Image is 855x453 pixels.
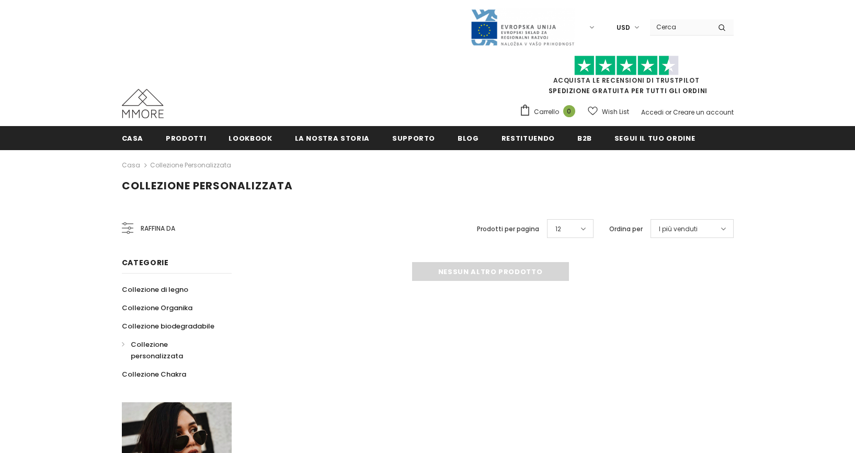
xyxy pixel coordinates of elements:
[150,161,231,169] a: Collezione personalizzata
[614,126,695,150] a: Segui il tuo ordine
[519,60,734,95] span: SPEDIZIONE GRATUITA PER TUTTI GLI ORDINI
[458,126,479,150] a: Blog
[122,365,186,383] a: Collezione Chakra
[392,133,435,143] span: supporto
[617,22,630,33] span: USD
[665,108,671,117] span: or
[122,317,214,335] a: Collezione biodegradabile
[122,133,144,143] span: Casa
[563,105,575,117] span: 0
[122,321,214,331] span: Collezione biodegradabile
[555,224,561,234] span: 12
[650,19,710,35] input: Search Site
[122,257,169,268] span: Categorie
[229,126,272,150] a: Lookbook
[534,107,559,117] span: Carrello
[122,303,192,313] span: Collezione Organika
[141,223,175,234] span: Raffina da
[574,55,679,76] img: Fidati di Pilot Stars
[122,299,192,317] a: Collezione Organika
[122,280,188,299] a: Collezione di legno
[588,103,629,121] a: Wish List
[458,133,479,143] span: Blog
[166,126,206,150] a: Prodotti
[501,133,555,143] span: Restituendo
[609,224,643,234] label: Ordina per
[122,369,186,379] span: Collezione Chakra
[131,339,183,361] span: Collezione personalizzata
[659,224,698,234] span: I più venduti
[470,8,575,47] img: Javni Razpis
[477,224,539,234] label: Prodotti per pagina
[295,126,370,150] a: La nostra storia
[553,76,700,85] a: Acquista le recensioni di TrustPilot
[122,335,220,365] a: Collezione personalizzata
[470,22,575,31] a: Javni Razpis
[501,126,555,150] a: Restituendo
[577,126,592,150] a: B2B
[166,133,206,143] span: Prodotti
[577,133,592,143] span: B2B
[122,285,188,295] span: Collezione di legno
[122,159,140,172] a: Casa
[122,126,144,150] a: Casa
[122,178,293,193] span: Collezione personalizzata
[673,108,734,117] a: Creare un account
[519,104,580,120] a: Carrello 0
[614,133,695,143] span: Segui il tuo ordine
[641,108,664,117] a: Accedi
[392,126,435,150] a: supporto
[602,107,629,117] span: Wish List
[229,133,272,143] span: Lookbook
[295,133,370,143] span: La nostra storia
[122,89,164,118] img: Casi MMORE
